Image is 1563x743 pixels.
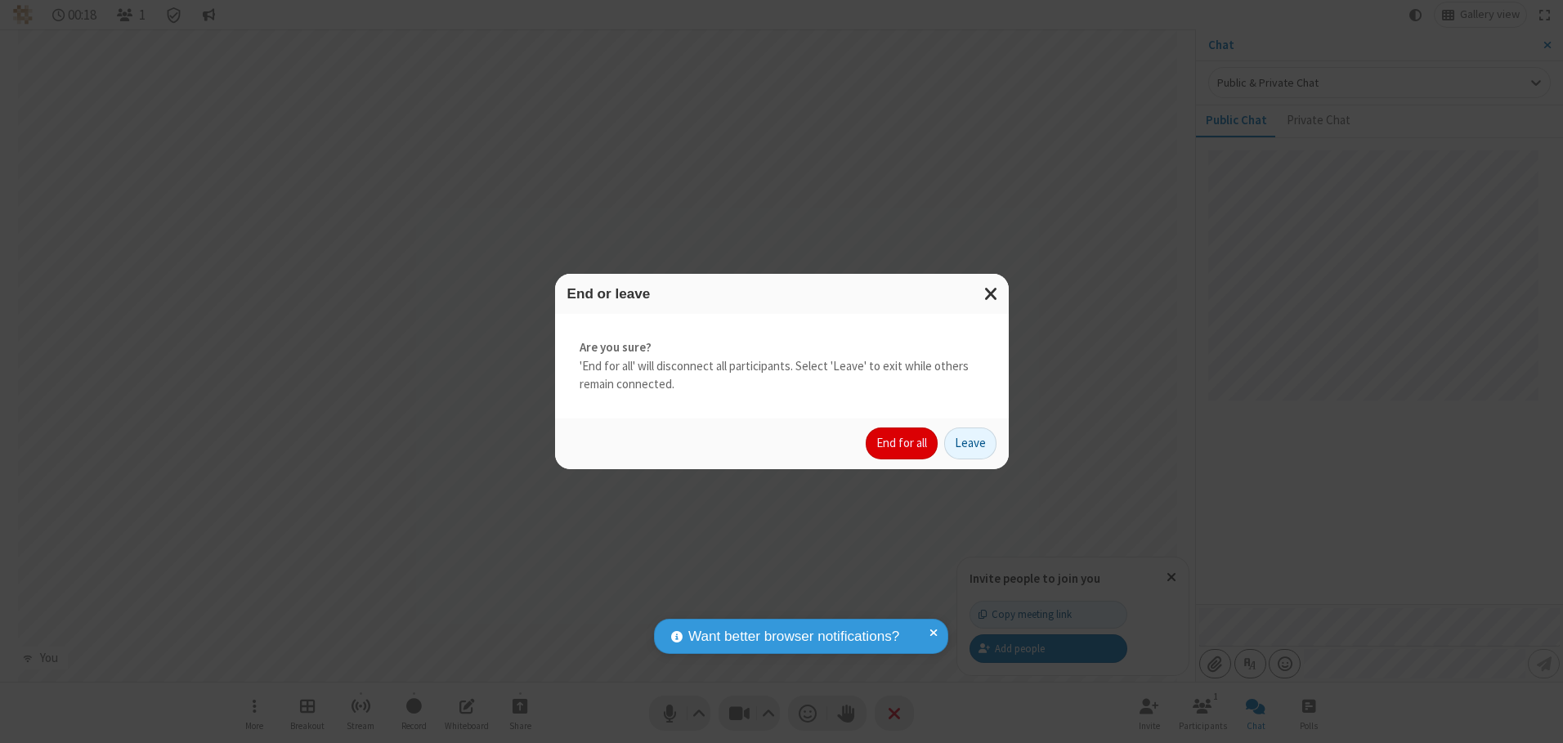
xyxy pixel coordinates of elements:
strong: Are you sure? [580,338,984,357]
span: Want better browser notifications? [688,626,899,647]
button: Leave [944,427,996,460]
div: 'End for all' will disconnect all participants. Select 'Leave' to exit while others remain connec... [555,314,1009,418]
button: Close modal [974,274,1009,314]
h3: End or leave [567,286,996,302]
button: End for all [866,427,938,460]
